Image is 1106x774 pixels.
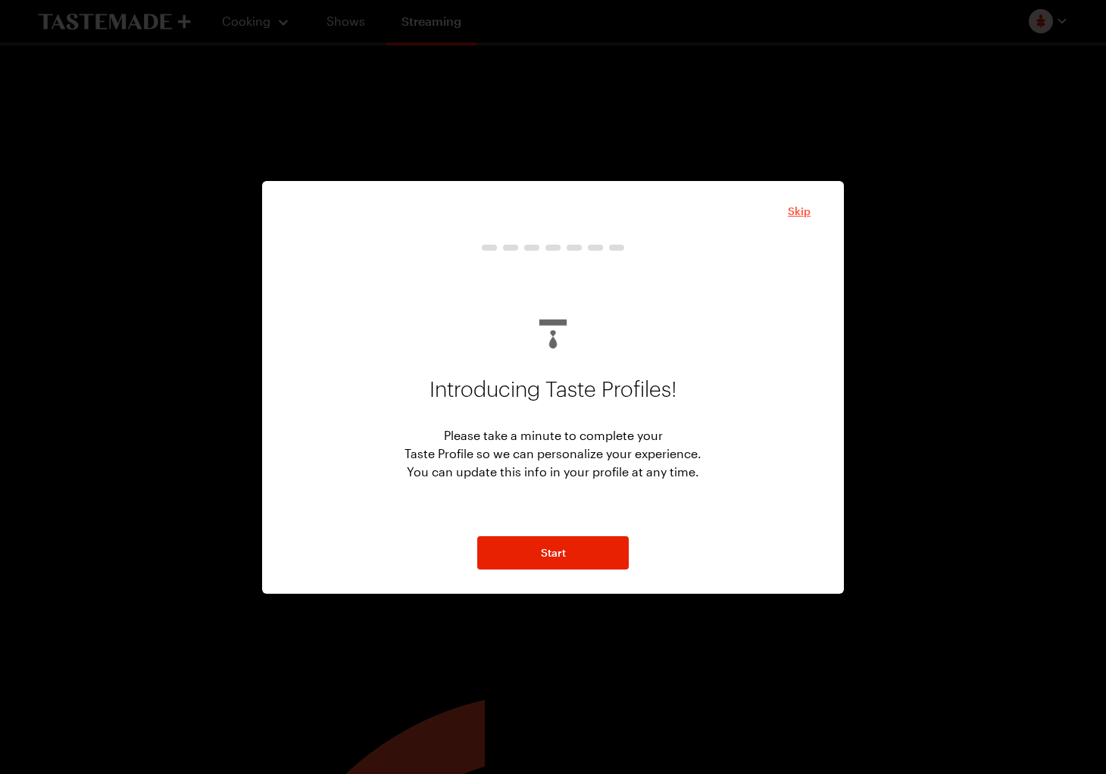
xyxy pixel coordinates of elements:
[541,545,566,560] span: Start
[788,204,811,219] span: Skip
[405,426,701,481] p: Please take a minute to complete your Taste Profile so we can personalize your experience. You ca...
[430,366,677,414] p: Introducing Taste Profiles!
[477,536,629,570] button: NextStepButton
[788,204,811,219] button: Close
